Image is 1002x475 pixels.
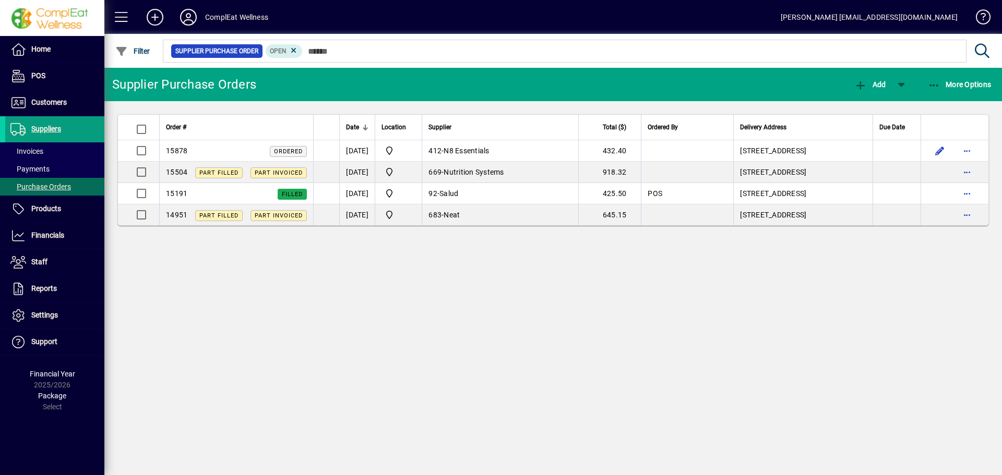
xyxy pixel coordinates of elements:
span: Add [854,80,886,89]
span: Home [31,45,51,53]
td: [STREET_ADDRESS] [733,183,873,204]
span: 14951 [166,211,187,219]
span: Salud [439,189,458,198]
td: [STREET_ADDRESS] [733,162,873,183]
div: Location [381,121,415,133]
span: Filter [115,47,150,55]
div: Supplier [428,121,572,133]
span: Nutrition Systems [444,168,504,176]
div: Date [346,121,368,133]
span: 683 [428,211,442,219]
span: Customers [31,98,67,106]
mat-chip: Completion Status: Open [266,44,303,58]
div: Ordered By [648,121,727,133]
span: Supplier Purchase Order [175,46,258,56]
a: Invoices [5,142,104,160]
span: ComplEat Wellness [381,166,415,178]
span: Financials [31,231,64,239]
span: ComplEat Wellness [381,187,415,200]
a: Home [5,36,104,63]
button: Add [138,8,172,27]
span: Part Filled [199,169,238,176]
span: Supplier [428,121,451,133]
a: Reports [5,276,104,302]
td: [DATE] [339,162,375,183]
span: Part Invoiced [255,169,303,176]
span: 15504 [166,168,187,176]
a: Purchase Orders [5,178,104,196]
button: More options [959,206,975,223]
td: 645.15 [578,204,641,225]
span: POS [31,71,45,80]
div: ComplEat Wellness [205,9,268,26]
span: Filled [282,191,303,198]
td: 432.40 [578,140,641,162]
td: [DATE] [339,183,375,204]
button: Filter [113,42,153,60]
span: 15878 [166,147,187,155]
span: Location [381,121,406,133]
a: Customers [5,90,104,116]
td: 425.50 [578,183,641,204]
span: Payments [10,165,50,173]
td: [STREET_ADDRESS] [733,140,873,162]
span: Financial Year [30,370,75,378]
button: More options [959,142,975,159]
a: Payments [5,160,104,178]
span: Ordered [274,148,303,155]
a: Financials [5,223,104,249]
td: - [422,183,578,204]
a: Products [5,196,104,222]
td: - [422,140,578,162]
div: Order # [166,121,307,133]
a: POS [5,63,104,89]
a: Settings [5,302,104,328]
td: [DATE] [339,140,375,162]
span: Staff [31,258,47,266]
span: Due Date [879,121,905,133]
button: Profile [172,8,205,27]
span: Delivery Address [740,121,786,133]
td: [DATE] [339,204,375,225]
span: Total ($) [603,121,626,133]
span: Reports [31,284,57,293]
span: 669 [428,168,442,176]
span: Suppliers [31,125,61,133]
button: Edit [932,142,948,159]
span: Settings [31,311,58,319]
td: 918.32 [578,162,641,183]
span: Products [31,204,61,213]
a: Support [5,329,104,355]
button: Add [852,75,888,94]
div: [PERSON_NAME] [EMAIL_ADDRESS][DOMAIN_NAME] [781,9,958,26]
span: Part Filled [199,212,238,219]
span: Support [31,337,57,346]
span: ComplEat Wellness [381,144,415,157]
span: Package [38,392,66,400]
span: Part Invoiced [255,212,303,219]
button: More options [959,164,975,180]
span: Open [270,47,287,55]
span: 15191 [166,189,187,198]
button: More options [959,185,975,202]
span: Purchase Orders [10,182,71,191]
a: Knowledge Base [968,2,989,36]
a: Staff [5,249,104,275]
span: ComplEat Wellness [381,209,415,221]
span: 412 [428,147,442,155]
span: Date [346,121,359,133]
button: More Options [925,75,994,94]
span: 92 [428,189,437,198]
span: POS [648,189,662,198]
span: More Options [928,80,992,89]
span: Neat [444,211,460,219]
span: N8 Essentials [444,147,489,155]
span: Invoices [10,147,43,155]
span: Order # [166,121,186,133]
div: Supplier Purchase Orders [112,76,256,93]
span: Ordered By [648,121,678,133]
td: - [422,204,578,225]
td: [STREET_ADDRESS] [733,204,873,225]
div: Due Date [879,121,914,133]
td: - [422,162,578,183]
